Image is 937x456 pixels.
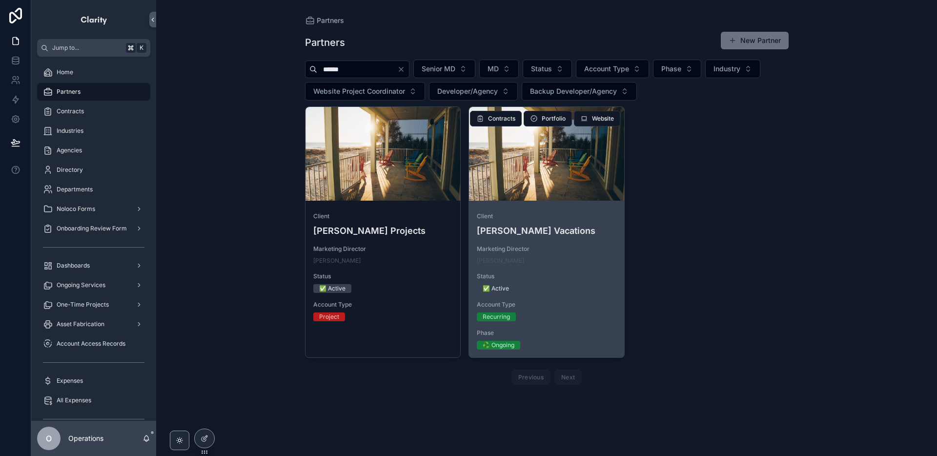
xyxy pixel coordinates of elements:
span: Contracts [488,115,515,123]
button: Select Button [305,82,425,101]
div: ✅ Active [483,284,509,293]
a: Dashboards [37,257,150,274]
span: Phase [477,329,616,337]
span: Expenses [57,377,83,385]
a: Noloco Forms [37,200,150,218]
a: [PERSON_NAME] [313,257,361,265]
span: Noloco Forms [57,205,95,213]
button: Select Button [413,60,475,78]
span: Developer/Agency [437,86,498,96]
a: Partners [37,83,150,101]
div: ✅ Active [319,284,346,293]
button: Select Button [523,60,572,78]
button: New Partner [721,32,789,49]
a: Client[PERSON_NAME] ProjectsMarketing Director[PERSON_NAME]Status✅ ActiveAccount TypeProject [305,106,461,358]
span: Account Type [313,301,453,309]
span: Account Type [584,64,629,74]
span: Account Access Records [57,340,125,348]
span: Partners [317,16,344,25]
span: Asset Fabrication [57,320,104,328]
span: Industry [713,64,740,74]
span: Industries [57,127,83,135]
button: Jump to...K [37,39,150,57]
span: Ongoing Services [57,281,105,289]
span: Portfolio [542,115,566,123]
div: Project [319,312,339,321]
span: Jump to... [52,44,122,52]
button: Clear [397,65,409,73]
a: Account Access Records [37,335,150,352]
span: Senior MD [422,64,455,74]
a: Client[PERSON_NAME] VacationsMarketing Director[PERSON_NAME]Status✅ ActiveAccount TypeRecurringPh... [468,106,625,358]
span: Backup Developer/Agency [530,86,617,96]
button: Portfolio [524,111,572,126]
a: Industries [37,122,150,140]
div: harris_vacation_rentals.webp [306,107,461,201]
button: Select Button [653,60,701,78]
button: Website [574,111,620,126]
div: ♻️ Ongoing [483,341,514,350]
button: Contracts [470,111,522,126]
button: Select Button [522,82,637,101]
span: Phase [661,64,681,74]
div: harris_vacation_rentals.webp [469,107,624,201]
button: Select Button [576,60,649,78]
span: Marketing Director [477,245,616,253]
span: Onboarding Review Form [57,225,127,232]
a: All Expenses [37,392,150,409]
a: Contracts [37,103,150,120]
a: Home [37,63,150,81]
span: Marketing Director [313,245,453,253]
span: K [138,44,145,52]
span: All Expenses [57,396,91,404]
h4: [PERSON_NAME] Projects [313,224,453,237]
a: Asset Fabrication [37,315,150,333]
div: scrollable content [31,57,156,421]
a: [PERSON_NAME] [477,257,524,265]
a: One-Time Projects [37,296,150,313]
a: Onboarding Review Form [37,220,150,237]
a: Expenses [37,372,150,390]
p: Operations [68,434,103,443]
span: Agencies [57,146,82,154]
a: Partners [305,16,344,25]
span: One-Time Projects [57,301,109,309]
button: Select Button [479,60,519,78]
a: Departments [37,181,150,198]
button: Select Button [429,82,518,101]
span: Status [531,64,552,74]
span: Directory [57,166,83,174]
span: Partners [57,88,81,96]
a: Directory [37,161,150,179]
span: Home [57,68,73,76]
button: Select Button [705,60,760,78]
a: Agencies [37,142,150,159]
span: Status [313,272,453,280]
span: Website Project Coordinator [313,86,405,96]
span: Website [592,115,614,123]
span: Account Type [477,301,616,309]
span: MD [488,64,499,74]
span: Dashboards [57,262,90,269]
a: Ongoing Services [37,276,150,294]
span: Status [477,272,616,280]
span: Contracts [57,107,84,115]
h4: [PERSON_NAME] Vacations [477,224,616,237]
span: O [46,433,52,444]
span: Client [477,212,616,220]
div: Recurring [483,312,510,321]
img: App logo [80,12,108,27]
span: Client [313,212,453,220]
span: Departments [57,186,93,193]
h1: Partners [305,36,345,49]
